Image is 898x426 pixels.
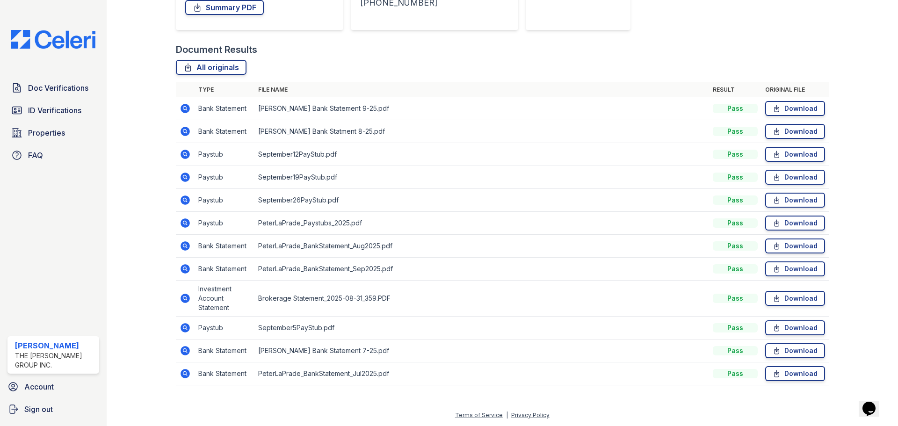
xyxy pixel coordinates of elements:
td: PeterLaPrade_BankStatement_Aug2025.pdf [254,235,709,258]
a: Sign out [4,400,103,419]
div: Pass [713,127,758,136]
div: | [506,412,508,419]
th: Result [709,82,761,97]
span: ID Verifications [28,105,81,116]
td: September26PayStub.pdf [254,189,709,212]
span: Account [24,381,54,392]
td: Bank Statement [195,120,254,143]
div: Pass [713,264,758,274]
a: Download [765,238,825,253]
a: Terms of Service [455,412,503,419]
td: Bank Statement [195,235,254,258]
td: Investment Account Statement [195,281,254,317]
a: Doc Verifications [7,79,99,97]
div: Pass [713,241,758,251]
td: Bank Statement [195,339,254,362]
span: Doc Verifications [28,82,88,94]
td: Bank Statement [195,258,254,281]
a: Download [765,147,825,162]
td: Paystub [195,143,254,166]
td: PeterLaPrade_BankStatement_Sep2025.pdf [254,258,709,281]
a: Download [765,216,825,231]
a: Download [765,320,825,335]
a: FAQ [7,146,99,165]
a: Privacy Policy [511,412,550,419]
div: Pass [713,104,758,113]
span: Sign out [24,404,53,415]
a: Download [765,124,825,139]
a: Download [765,101,825,116]
th: File name [254,82,709,97]
a: Download [765,170,825,185]
td: Paystub [195,212,254,235]
span: FAQ [28,150,43,161]
span: Properties [28,127,65,138]
a: Download [765,291,825,306]
div: Pass [713,323,758,332]
img: CE_Logo_Blue-a8612792a0a2168367f1c8372b55b34899dd931a85d93a1a3d3e32e68fde9ad4.png [4,30,103,49]
a: Account [4,377,103,396]
td: Brokerage Statement_2025-08-31_359.PDF [254,281,709,317]
a: Download [765,261,825,276]
a: ID Verifications [7,101,99,120]
div: Pass [713,218,758,228]
div: Pass [713,150,758,159]
td: [PERSON_NAME] Bank Statment 8-25.pdf [254,120,709,143]
div: Pass [713,369,758,378]
td: Bank Statement [195,362,254,385]
div: Pass [713,294,758,303]
a: Download [765,343,825,358]
a: All originals [176,60,246,75]
div: Pass [713,195,758,205]
div: [PERSON_NAME] [15,340,95,351]
iframe: chat widget [859,389,889,417]
div: The [PERSON_NAME] Group Inc. [15,351,95,370]
td: September5PayStub.pdf [254,317,709,339]
a: Properties [7,123,99,142]
a: Download [765,366,825,381]
td: September12PayStub.pdf [254,143,709,166]
div: Pass [713,173,758,182]
td: PeterLaPrade_Paystubs_2025.pdf [254,212,709,235]
td: [PERSON_NAME] Bank Statement 7-25.pdf [254,339,709,362]
td: Bank Statement [195,97,254,120]
td: Paystub [195,166,254,189]
div: Document Results [176,43,257,56]
td: September19PayStub.pdf [254,166,709,189]
td: [PERSON_NAME] Bank Statement 9-25.pdf [254,97,709,120]
td: Paystub [195,317,254,339]
td: Paystub [195,189,254,212]
a: Download [765,193,825,208]
th: Type [195,82,254,97]
th: Original file [761,82,829,97]
td: PeterLaPrade_BankStatement_Jul2025.pdf [254,362,709,385]
div: Pass [713,346,758,355]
